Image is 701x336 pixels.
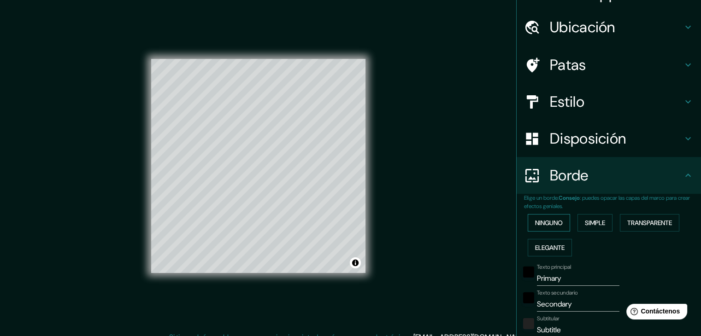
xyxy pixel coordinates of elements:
[550,166,589,185] font: Borde
[619,300,691,326] iframe: Lanzador de widgets de ayuda
[627,219,672,227] font: Transparente
[550,92,584,111] font: Estilo
[350,257,361,268] button: Activar o desactivar atribución
[528,239,572,256] button: Elegante
[550,17,615,37] font: Ubicación
[585,219,605,227] font: Simple
[550,129,626,148] font: Disposición
[523,318,534,329] button: color-222222
[523,266,534,278] button: negro
[577,214,613,232] button: Simple
[537,315,560,322] font: Subtitular
[537,289,578,296] font: Texto secundario
[537,263,571,271] font: Texto principal
[535,219,563,227] font: Ninguno
[524,194,690,210] font: : puedes opacar las capas del marco para crear efectos geniales.
[528,214,570,232] button: Ninguno
[524,194,559,202] font: Elige un borde.
[523,292,534,303] button: negro
[559,194,580,202] font: Consejo
[620,214,679,232] button: Transparente
[517,9,701,46] div: Ubicación
[517,157,701,194] div: Borde
[535,243,565,252] font: Elegante
[550,55,586,75] font: Patas
[517,120,701,157] div: Disposición
[517,46,701,83] div: Patas
[517,83,701,120] div: Estilo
